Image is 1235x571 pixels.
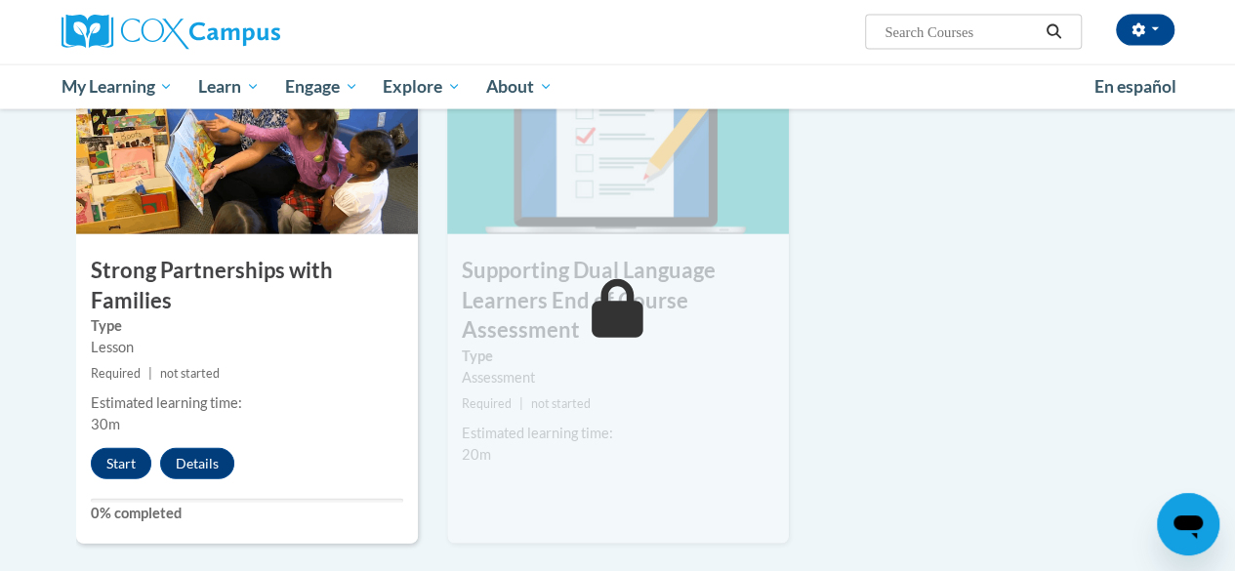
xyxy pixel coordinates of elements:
div: Estimated learning time: [91,392,403,414]
span: | [148,366,152,381]
button: Details [160,448,234,479]
span: About [486,75,553,99]
div: Assessment [462,367,774,388]
span: | [519,396,523,411]
a: My Learning [49,64,186,109]
span: My Learning [61,75,173,99]
div: Estimated learning time: [462,423,774,444]
div: Main menu [47,64,1189,109]
label: Type [462,346,774,367]
label: 0% completed [91,503,403,524]
h3: Strong Partnerships with Families [76,256,418,316]
iframe: Button to launch messaging window [1157,493,1219,555]
input: Search Courses [883,20,1039,44]
span: Required [91,366,141,381]
span: not started [160,366,220,381]
h3: Supporting Dual Language Learners End of Course Assessment [447,256,789,346]
img: Cox Campus [62,15,280,50]
img: Course Image [447,39,789,234]
span: 30m [91,416,120,432]
div: Lesson [91,337,403,358]
a: About [473,64,565,109]
a: En español [1082,66,1189,107]
a: Learn [185,64,272,109]
span: 20m [462,446,491,463]
span: not started [531,396,591,411]
button: Start [91,448,151,479]
a: Explore [370,64,473,109]
span: Learn [198,75,260,99]
span: Explore [383,75,461,99]
button: Account Settings [1116,15,1174,46]
a: Cox Campus [62,15,413,50]
a: Engage [272,64,371,109]
button: Search [1039,20,1068,44]
img: Course Image [76,39,418,234]
span: Required [462,396,512,411]
span: En español [1094,76,1176,97]
span: Engage [285,75,358,99]
label: Type [91,315,403,337]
